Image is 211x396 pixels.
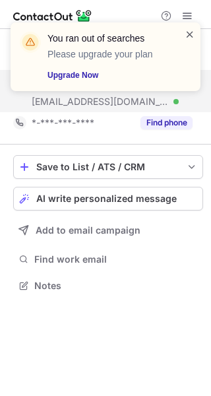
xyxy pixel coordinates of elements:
div: Save to List / ATS / CRM [36,162,180,172]
button: Reveal Button [140,116,193,129]
span: Find work email [34,253,198,265]
button: save-profile-one-click [13,155,203,179]
a: Upgrade Now [47,69,169,82]
p: Please upgrade your plan [47,48,169,61]
button: AI write personalized message [13,187,203,211]
button: Notes [13,277,203,295]
button: Find work email [13,250,203,269]
button: Add to email campaign [13,218,203,242]
span: AI write personalized message [36,193,177,204]
img: warning [20,32,41,53]
span: Notes [34,280,198,292]
img: ContactOut v5.3.10 [13,8,92,24]
span: Add to email campaign [36,225,140,236]
header: You ran out of searches [47,32,169,45]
